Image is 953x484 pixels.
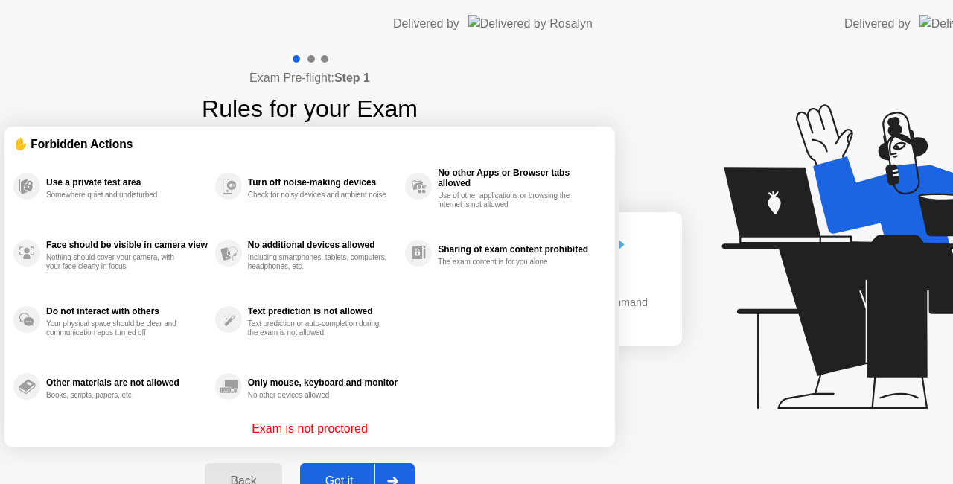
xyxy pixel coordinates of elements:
div: Text prediction is not allowed [248,306,398,316]
div: Nothing should cover your camera, with your face clearly in focus [46,253,187,271]
div: Delivered by [393,15,459,33]
div: Use a private test area [46,177,208,188]
div: Including smartphones, tablets, computers, headphones, etc. [248,253,389,271]
div: Use of other applications or browsing the internet is not allowed [438,191,579,209]
div: Do not interact with others [46,306,208,316]
div: Turn off noise-making devices [248,177,398,188]
p: Exam is not proctored [252,420,368,438]
h4: Exam Pre-flight: [249,69,370,87]
div: No additional devices allowed [248,240,398,250]
div: Your physical space should be clear and communication apps turned off [46,319,187,337]
div: Other materials are not allowed [46,378,208,388]
h1: Rules for your Exam [202,91,418,127]
div: Somewhere quiet and undisturbed [46,191,187,200]
div: Delivered by [844,15,911,33]
div: Books, scripts, papers, etc [46,391,187,400]
div: ✋ Forbidden Actions [13,136,606,153]
div: Check for noisy devices and ambient noise [248,191,389,200]
b: Step 1 [334,71,370,84]
img: Delivered by Rosalyn [468,15,593,32]
div: Sharing of exam content prohibited [438,244,599,255]
div: Text prediction or auto-completion during the exam is not allowed [248,319,389,337]
div: The exam content is for you alone [438,258,579,267]
div: Face should be visible in camera view [46,240,208,250]
div: No other devices allowed [248,391,389,400]
div: Only mouse, keyboard and monitor [248,378,398,388]
div: No other Apps or Browser tabs allowed [438,168,599,188]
